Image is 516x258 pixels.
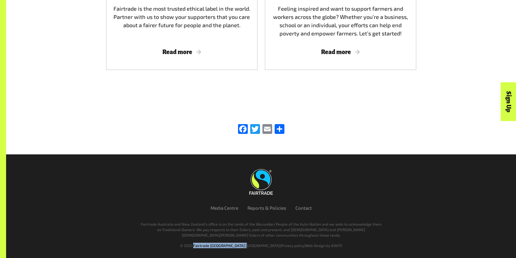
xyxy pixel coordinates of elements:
[140,221,383,238] p: Fairtrade Australia and New Zealand’s office is on the lands of the Wurundjeri People of the Kuli...
[237,124,249,135] a: Facebook
[247,205,286,211] a: Reports & Policies
[249,124,261,135] a: Twitter
[295,205,312,211] a: Contact
[261,124,273,135] a: Email
[211,205,238,211] a: Media Centre
[272,49,409,55] span: Read more
[281,243,304,248] a: Privacy policy
[180,243,280,248] span: © 2025 Fairtrade [GEOGRAPHIC_DATA] [GEOGRAPHIC_DATA]
[305,243,342,248] a: Web Design by IGNITE
[114,49,250,55] span: Read more
[249,169,273,195] img: Fairtrade Australia New Zealand logo
[273,124,286,135] a: 分享
[78,243,445,248] div: | |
